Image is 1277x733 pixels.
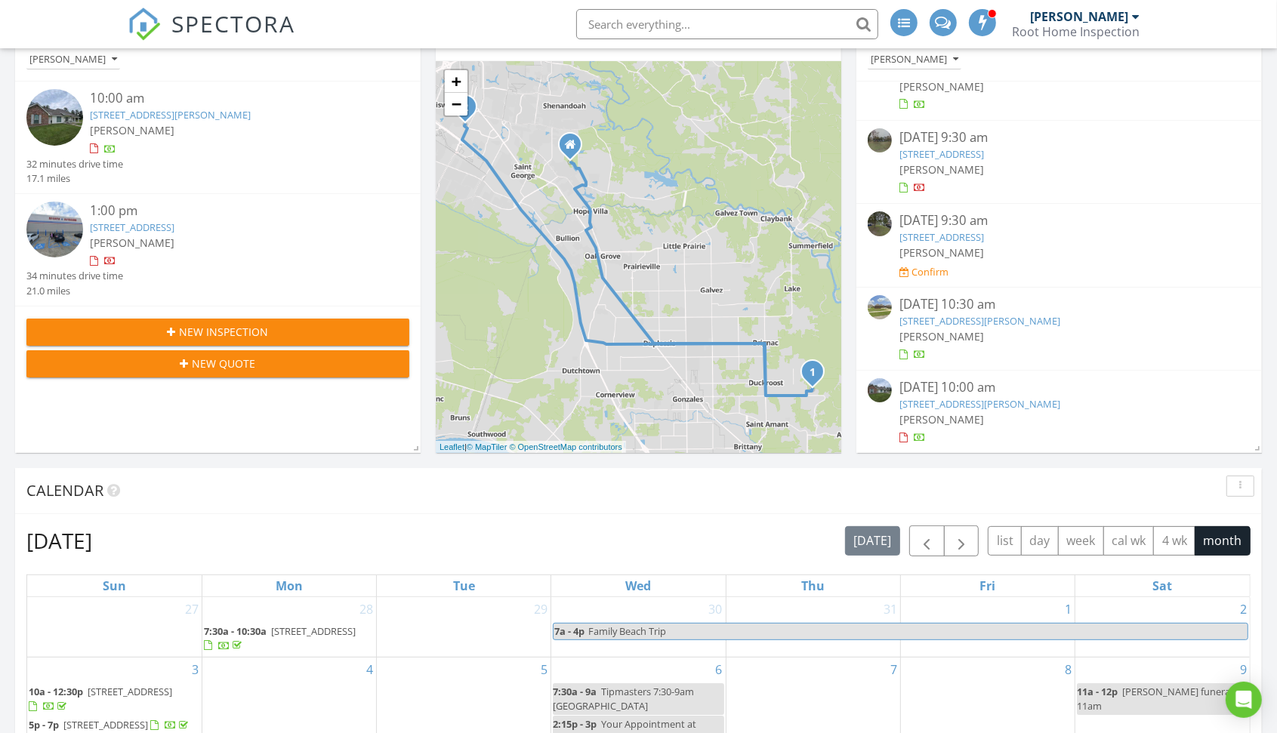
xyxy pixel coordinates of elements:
[63,718,148,731] span: [STREET_ADDRESS]
[467,442,507,451] a: © MapTiler
[1062,658,1075,682] a: Go to August 8, 2025
[128,8,161,41] img: The Best Home Inspection Software - Spectora
[845,526,900,556] button: [DATE]
[798,575,828,596] a: Thursday
[1021,526,1059,556] button: day
[868,211,1251,279] a: [DATE] 9:30 am [STREET_ADDRESS] [PERSON_NAME] Confirm
[551,597,726,658] td: Go to July 30, 2025
[91,123,175,137] span: [PERSON_NAME]
[909,525,945,556] button: Previous month
[29,683,200,716] a: 10a - 12:30p [STREET_ADDRESS]
[204,623,375,655] a: 7:30a - 10:30a [STREET_ADDRESS]
[813,371,822,380] div: 45399 John Sheets Rd, Saint Amant, LA 70774
[810,368,816,378] i: 1
[26,525,92,556] h2: [DATE]
[100,575,129,596] a: Sunday
[182,597,202,621] a: Go to July 27, 2025
[899,162,984,177] span: [PERSON_NAME]
[202,597,376,658] td: Go to July 28, 2025
[900,597,1075,658] td: Go to August 1, 2025
[91,236,175,250] span: [PERSON_NAME]
[553,717,597,731] span: 2:15p - 3p
[27,597,202,658] td: Go to July 27, 2025
[204,624,267,638] span: 7:30a - 10:30a
[193,356,256,371] span: New Quote
[553,685,597,698] span: 7:30a - 9a
[91,220,175,234] a: [STREET_ADDRESS]
[440,442,464,451] a: Leaflet
[868,50,961,70] button: [PERSON_NAME]
[1195,526,1251,556] button: month
[1077,685,1232,713] span: [PERSON_NAME] funeral 11am
[868,128,892,152] img: streetview
[128,20,295,52] a: SPECTORA
[26,50,120,70] button: [PERSON_NAME]
[899,265,948,279] a: Confirm
[868,378,892,402] img: 9348291%2Fcover_photos%2FxHPOcojwyH85wxbzk6YY%2Fsmall.jpg
[26,202,409,298] a: 1:00 pm [STREET_ADDRESS] [PERSON_NAME] 34 minutes drive time 21.0 miles
[26,157,123,171] div: 32 minutes drive time
[588,624,666,638] span: Family Beach Trip
[531,597,551,621] a: Go to July 29, 2025
[88,685,172,698] span: [STREET_ADDRESS]
[1077,685,1118,698] span: 11a - 12p
[465,106,474,115] div: 7111 Village Charmant Dr 55, Baton Rouge, LA 70809
[554,624,585,639] span: 7a - 4p
[91,202,378,220] div: 1:00 pm
[899,329,984,343] span: [PERSON_NAME]
[450,575,478,596] a: Tuesday
[1150,575,1176,596] a: Saturday
[622,575,654,596] a: Wednesday
[436,441,626,454] div: |
[363,658,376,682] a: Go to August 4, 2025
[868,295,892,319] img: streetview
[29,718,191,731] a: 5p - 7p [STREET_ADDRESS]
[553,685,694,713] span: Tipmasters 7:30-9am [GEOGRAPHIC_DATA]
[977,575,999,596] a: Friday
[29,685,172,713] a: 10a - 12:30p [STREET_ADDRESS]
[1030,9,1128,24] div: [PERSON_NAME]
[189,658,202,682] a: Go to August 3, 2025
[26,350,409,377] button: New Quote
[899,245,984,260] span: [PERSON_NAME]
[356,597,376,621] a: Go to July 28, 2025
[868,295,1251,362] a: [DATE] 10:30 am [STREET_ADDRESS][PERSON_NAME] [PERSON_NAME]
[445,70,467,93] a: Zoom in
[445,93,467,115] a: Zoom out
[171,8,295,39] span: SPECTORA
[1237,597,1250,621] a: Go to August 2, 2025
[204,624,356,652] a: 7:30a - 10:30a [STREET_ADDRESS]
[899,412,984,427] span: [PERSON_NAME]
[377,597,551,658] td: Go to July 29, 2025
[91,108,251,122] a: [STREET_ADDRESS][PERSON_NAME]
[538,658,551,682] a: Go to August 5, 2025
[868,211,892,236] img: streetview
[899,295,1219,314] div: [DATE] 10:30 am
[273,575,306,596] a: Monday
[1058,526,1104,556] button: week
[899,211,1219,230] div: [DATE] 9:30 am
[1226,682,1262,718] div: Open Intercom Messenger
[706,597,726,621] a: Go to July 30, 2025
[1237,658,1250,682] a: Go to August 9, 2025
[899,397,1060,411] a: [STREET_ADDRESS][PERSON_NAME]
[26,480,103,500] span: Calendar
[899,128,1219,147] div: [DATE] 9:30 am
[713,658,726,682] a: Go to August 6, 2025
[899,147,984,161] a: [STREET_ADDRESS]
[180,324,269,340] span: New Inspection
[887,658,900,682] a: Go to August 7, 2025
[899,79,984,94] span: [PERSON_NAME]
[570,144,579,153] div: 8902 FALLING OAK DR, BATON ROUGE LA 70817
[29,54,117,65] div: [PERSON_NAME]
[1012,24,1140,39] div: Root Home Inspection
[1062,597,1075,621] a: Go to August 1, 2025
[26,89,409,186] a: 10:00 am [STREET_ADDRESS][PERSON_NAME] [PERSON_NAME] 32 minutes drive time 17.1 miles
[26,171,123,186] div: 17.1 miles
[271,624,356,638] span: [STREET_ADDRESS]
[26,202,83,258] img: streetview
[899,314,1060,328] a: [STREET_ADDRESS][PERSON_NAME]
[1153,526,1195,556] button: 4 wk
[26,284,123,298] div: 21.0 miles
[29,718,59,731] span: 5p - 7p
